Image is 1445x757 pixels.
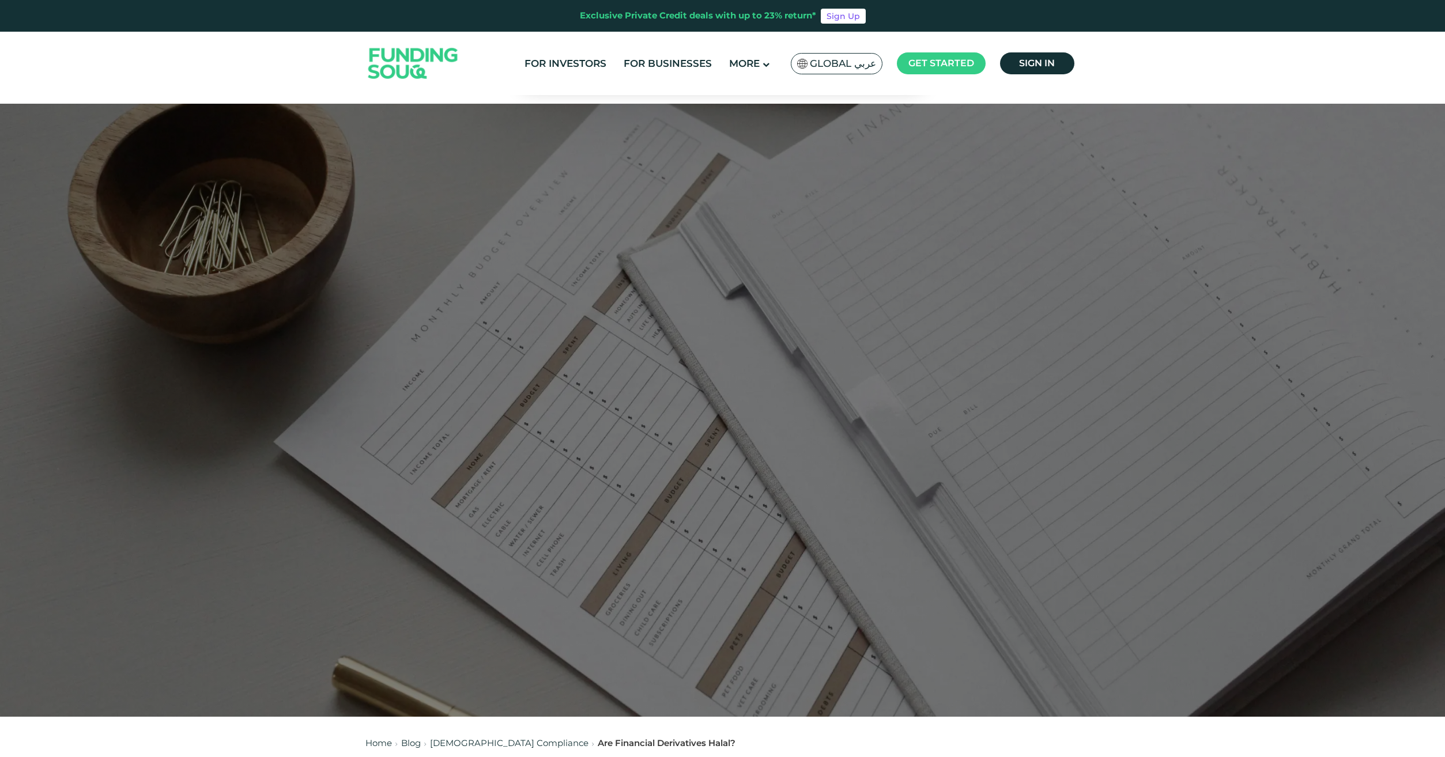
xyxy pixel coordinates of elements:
span: Get started [908,58,974,69]
div: Exclusive Private Credit deals with up to 23% return* [580,9,816,22]
span: Global عربي [810,57,876,70]
a: Home [365,737,392,748]
a: Sign in [1000,52,1074,74]
span: Sign in [1019,58,1055,69]
div: Are Financial Derivatives Halal? [598,737,735,750]
img: Logo [357,35,470,93]
a: Sign Up [821,9,866,24]
a: [DEMOGRAPHIC_DATA] Compliance [430,737,588,748]
a: Blog [401,737,421,748]
a: For Investors [522,54,609,73]
a: For Businesses [621,54,715,73]
span: More [729,58,760,69]
img: SA Flag [797,59,808,69]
